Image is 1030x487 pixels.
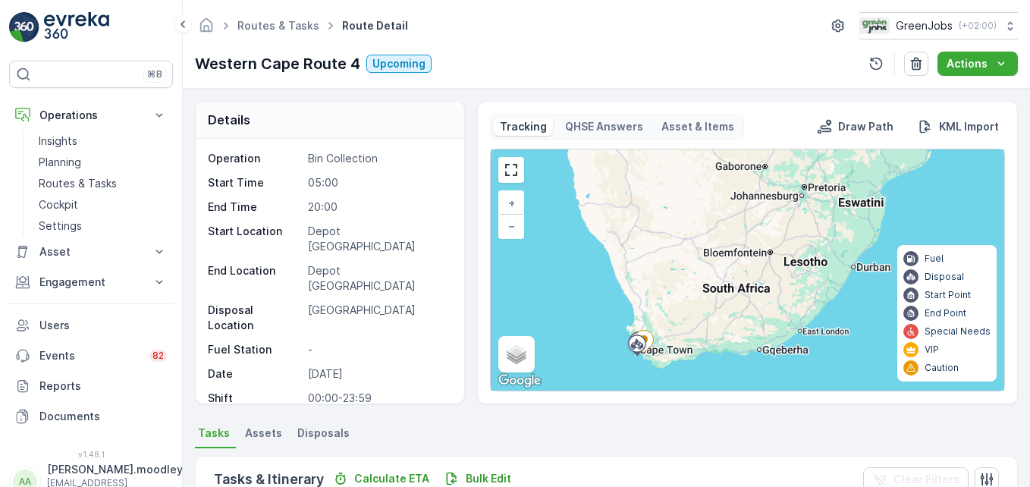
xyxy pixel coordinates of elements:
button: Actions [937,52,1018,76]
img: Green_Jobs_Logo.png [859,17,890,34]
img: logo_light-DOdMpM7g.png [44,12,109,42]
p: Insights [39,134,77,149]
p: End Time [208,200,302,215]
a: Settings [33,215,173,237]
p: End Point [925,307,966,319]
a: Routes & Tasks [33,173,173,194]
a: Insights [33,130,173,152]
img: Google [495,371,545,391]
p: Upcoming [372,56,426,71]
p: Special Needs [925,325,991,338]
p: Users [39,318,167,333]
a: Users [9,310,173,341]
p: Caution [925,362,959,374]
img: logo [9,12,39,42]
p: End Location [208,263,302,294]
p: Bin Collection [308,151,449,166]
a: Documents [9,401,173,432]
p: ⌘B [147,68,162,80]
p: Start Point [925,289,971,301]
span: Assets [245,426,282,441]
p: [DATE] [308,366,449,382]
p: Events [39,348,140,363]
button: KML Import [912,118,1005,136]
p: ( +02:00 ) [959,20,997,32]
p: Routes & Tasks [39,176,117,191]
p: Draw Path [838,119,893,134]
p: Depot [GEOGRAPHIC_DATA] [308,263,449,294]
button: Upcoming [366,55,432,73]
a: Layers [500,338,533,371]
p: Details [208,111,250,129]
button: Asset [9,237,173,267]
p: Documents [39,409,167,424]
p: Clear Filters [893,472,959,487]
button: Engagement [9,267,173,297]
p: QHSE Answers [565,119,643,134]
p: Shift [208,391,302,406]
span: + [508,196,515,209]
p: Disposal Location [208,303,302,333]
p: Operation [208,151,302,166]
p: Cockpit [39,197,78,212]
a: Reports [9,371,173,401]
p: 05:00 [308,175,449,190]
p: VIP [925,344,939,356]
a: Homepage [198,23,215,36]
a: Open this area in Google Maps (opens a new window) [495,371,545,391]
p: Start Time [208,175,302,190]
p: 82 [152,350,164,362]
p: Engagement [39,275,143,290]
span: − [508,219,516,232]
a: View Fullscreen [500,159,523,181]
p: Fuel [925,253,944,265]
p: 20:00 [308,200,449,215]
span: Disposals [297,426,350,441]
p: [PERSON_NAME].moodley [47,462,183,477]
a: Planning [33,152,173,173]
p: Fuel Station [208,342,302,357]
p: Asset [39,244,143,259]
button: Operations [9,100,173,130]
p: Western Cape Route 4 [195,52,360,75]
p: Calculate ETA [354,471,429,486]
p: Settings [39,218,82,234]
a: Zoom In [500,192,523,215]
p: Depot [GEOGRAPHIC_DATA] [308,224,449,254]
a: Cockpit [33,194,173,215]
p: Operations [39,108,143,123]
p: Tracking [500,119,547,134]
p: KML Import [939,119,999,134]
button: GreenJobs(+02:00) [859,12,1018,39]
p: Start Location [208,224,302,254]
p: Planning [39,155,81,170]
button: Draw Path [811,118,900,136]
span: Tasks [198,426,230,441]
a: Events82 [9,341,173,371]
p: GreenJobs [896,18,953,33]
p: 00:00-23:59 [308,391,449,406]
p: Bulk Edit [466,471,511,486]
p: Actions [947,56,988,71]
p: Disposal [925,271,964,283]
a: Zoom Out [500,215,523,237]
p: [GEOGRAPHIC_DATA] [308,303,449,333]
p: Reports [39,379,167,394]
p: Asset & Items [661,119,734,134]
p: - [308,342,449,357]
span: v 1.48.1 [9,450,173,459]
span: Route Detail [339,18,411,33]
p: Date [208,366,302,382]
a: Routes & Tasks [237,19,319,32]
div: 0 [491,149,1004,391]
